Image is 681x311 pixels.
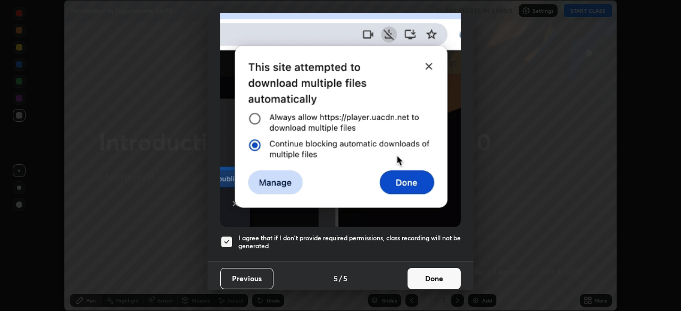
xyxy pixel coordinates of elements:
button: Previous [220,268,273,289]
button: Done [408,268,461,289]
h4: / [339,273,342,284]
h5: I agree that if I don't provide required permissions, class recording will not be generated [238,234,461,250]
h4: 5 [343,273,347,284]
h4: 5 [334,273,338,284]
